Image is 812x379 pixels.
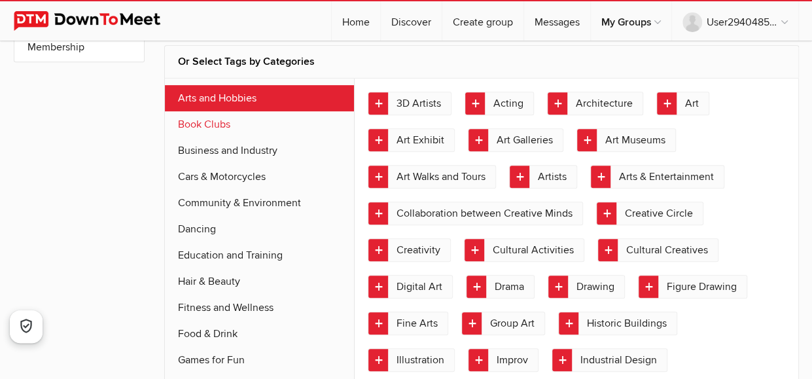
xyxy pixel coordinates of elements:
img: DownToMeet [14,11,181,31]
a: Cultural Activities [464,238,584,262]
a: Group Art [461,312,545,335]
a: Discover [381,1,442,41]
a: Illustration [368,348,455,372]
a: Cultural Creatives [597,238,718,262]
a: Drama [466,275,535,298]
a: Improv [468,348,538,372]
a: Community & Environment [165,190,355,216]
a: Create group [442,1,523,41]
a: Historic Buildings [558,312,677,335]
a: Creativity [368,238,451,262]
a: Art Walks and Tours [368,165,496,189]
a: My Groups [591,1,671,41]
a: Architecture [547,92,643,115]
a: Arts and Hobbies [165,85,355,111]
a: Games for Fun [165,347,355,373]
a: Hair & Beauty [165,268,355,295]
a: Food & Drink [165,321,355,347]
a: Dancing [165,216,355,242]
a: User294048525 [672,1,798,41]
a: Figure Drawing [638,275,747,298]
a: Fine Arts [368,312,448,335]
a: Art Museums [576,128,676,152]
a: Art Exhibit [368,128,455,152]
a: Membership [14,30,144,62]
a: 3D Artists [368,92,451,115]
a: Book Clubs [165,111,355,137]
a: Drawing [548,275,625,298]
a: Acting [465,92,534,115]
a: Home [332,1,380,41]
a: Art Galleries [468,128,563,152]
a: Collaboration between Creative Minds [368,202,583,225]
a: Artists [509,165,577,189]
a: Industrial Design [552,348,667,372]
a: Messages [524,1,590,41]
a: Business and Industry [165,137,355,164]
a: Creative Circle [596,202,703,225]
a: Fitness and Wellness [165,295,355,321]
a: Education and Training [165,242,355,268]
a: Cars & Motorcycles [165,164,355,190]
h2: Or Select Tags by Categories [178,46,785,77]
a: Arts & Entertainment [590,165,724,189]
a: Digital Art [368,275,453,298]
a: Art [656,92,709,115]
